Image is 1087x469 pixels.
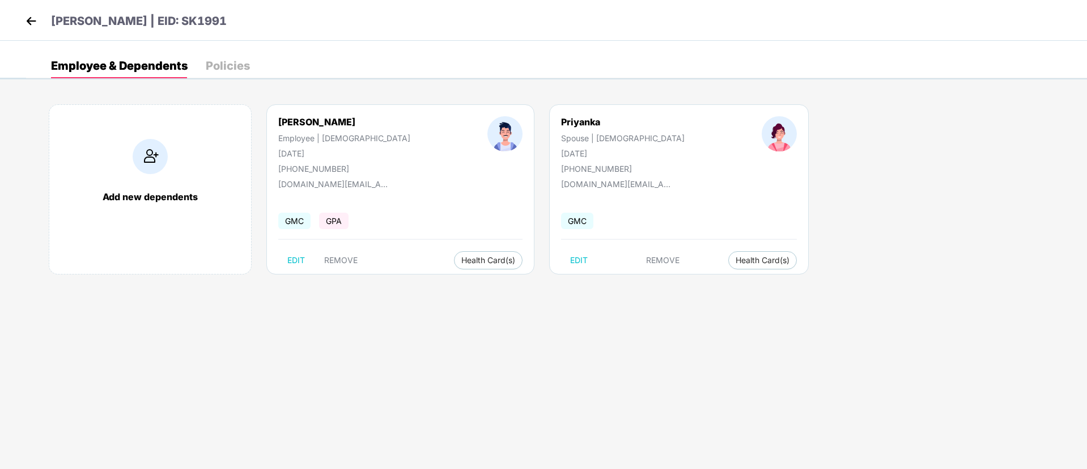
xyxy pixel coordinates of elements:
[51,12,227,30] p: [PERSON_NAME] | EID: SK1991
[646,256,680,265] span: REMOVE
[637,251,689,269] button: REMOVE
[561,164,685,174] div: [PHONE_NUMBER]
[133,139,168,174] img: addIcon
[561,251,597,269] button: EDIT
[561,133,685,143] div: Spouse | [DEMOGRAPHIC_DATA]
[728,251,797,269] button: Health Card(s)
[278,133,410,143] div: Employee | [DEMOGRAPHIC_DATA]
[762,116,797,151] img: profileImage
[278,251,314,269] button: EDIT
[23,12,40,29] img: back
[278,179,392,189] div: [DOMAIN_NAME][EMAIL_ADDRESS][DOMAIN_NAME]
[206,60,250,71] div: Policies
[561,149,685,158] div: [DATE]
[51,60,188,71] div: Employee & Dependents
[736,257,789,263] span: Health Card(s)
[324,256,358,265] span: REMOVE
[570,256,588,265] span: EDIT
[278,164,410,174] div: [PHONE_NUMBER]
[461,257,515,263] span: Health Card(s)
[319,213,349,229] span: GPA
[315,251,367,269] button: REMOVE
[561,116,685,128] div: Priyanka
[454,251,523,269] button: Health Card(s)
[278,116,410,128] div: [PERSON_NAME]
[561,179,674,189] div: [DOMAIN_NAME][EMAIL_ADDRESS][DOMAIN_NAME]
[487,116,523,151] img: profileImage
[61,191,240,202] div: Add new dependents
[278,213,311,229] span: GMC
[278,149,410,158] div: [DATE]
[287,256,305,265] span: EDIT
[561,213,593,229] span: GMC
